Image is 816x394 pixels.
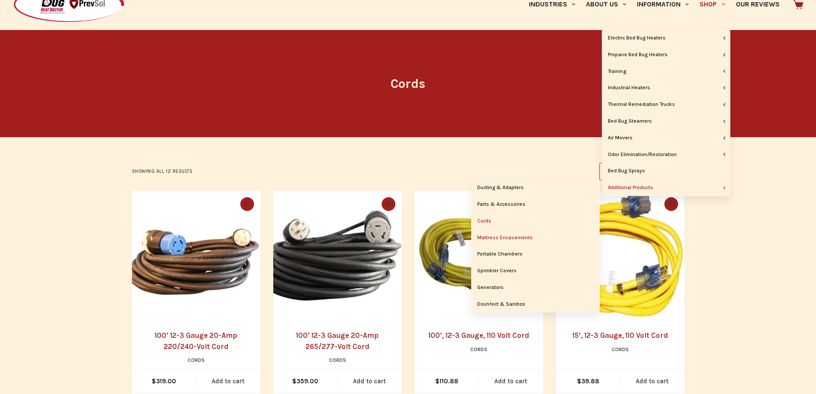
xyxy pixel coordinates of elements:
[188,357,205,363] a: Cords
[577,377,599,385] bdi: 39.88
[471,230,600,246] a: Mattress Encasements
[479,370,543,393] a: Add to cart: “100’, 12-3 Gauge, 110 Volt Cord”
[471,296,600,313] a: Disinfect & Sanitize
[577,377,581,385] span: $
[435,377,439,385] span: $
[471,263,600,279] a: Sprinkler Covers
[664,197,678,211] button: Quick view toggle
[152,377,176,385] bdi: 319.00
[602,163,730,179] a: Bed Bug Sprays
[620,370,684,393] a: Add to cart: “15’, 12-3 Gauge, 110 Volt Cord”
[382,197,395,211] button: Quick view toggle
[132,168,193,175] p: Showing all 12 results
[602,180,730,196] a: Additional Products
[196,370,260,393] a: Add to cart: “100’ 12-3 Gauge 20-Amp 220/240-Volt Cord”
[556,191,684,319] img: 15’, 12-3 Gauge, 110 Volt Cord
[471,246,600,262] a: Portable Chambers
[599,163,684,180] select: Shop order
[602,96,730,113] a: Thermal Remediation Trucks
[329,357,346,363] a: Cords
[602,47,730,63] a: Propane Bed Bug Heaters
[7,3,33,29] button: Open LiveChat chat widget
[556,191,684,319] picture: cord_15_1_550x825-1
[602,147,730,163] a: Odor Elimination/Restoration
[470,346,487,352] a: Cords
[152,377,156,385] span: $
[155,331,237,351] a: 100’ 12-3 Gauge 20-Amp 220/240-Volt Cord
[240,197,254,211] button: Quick view toggle
[428,331,529,340] a: 100’, 12-3 Gauge, 110 Volt Cord
[132,191,260,319] a: 100’ 12-3 Gauge 20-Amp 220/240-Volt Cord
[435,377,458,385] bdi: 110.88
[471,180,600,196] a: Ducting & Adapters
[612,346,629,352] a: Cords
[273,191,402,319] a: 100’ 12-3 Gauge 20-Amp 265/277-Volt Cord
[415,191,543,319] img: 100’, 12-3 Gauge, 110 Volt Cord
[292,377,318,385] bdi: 359.00
[338,370,402,393] a: Add to cart: “100’ 12-3 Gauge 20-Amp 265/277-Volt Cord”
[602,80,730,96] a: Industrial Heaters
[602,113,730,129] a: Bed Bug Steamers
[602,63,730,80] a: Training
[602,30,730,46] a: Electric Bed Bug Heaters
[471,280,600,296] a: Generators
[296,331,379,351] a: 100’ 12-3 Gauge 20-Amp 265/277-Volt Cord
[292,377,296,385] span: $
[602,130,730,146] a: Air Movers
[248,74,569,93] h1: Cords
[471,196,600,213] a: Parts & Accessories
[471,213,600,229] a: Cords
[572,331,668,340] a: 15’, 12-3 Gauge, 110 Volt Cord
